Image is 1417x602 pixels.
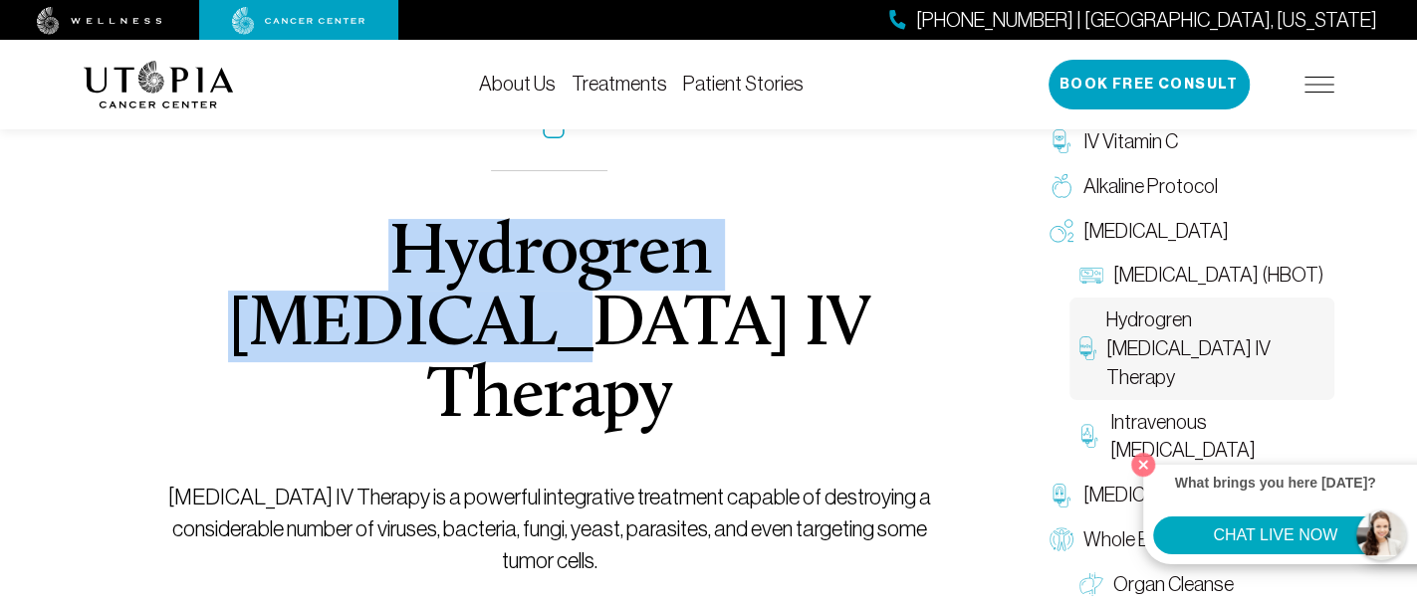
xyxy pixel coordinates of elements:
[1050,219,1073,243] img: Oxygen Therapy
[1040,473,1334,517] a: [MEDICAL_DATA]
[683,73,804,95] a: Patient Stories
[1040,119,1334,164] a: IV Vitamin C
[916,6,1377,35] span: [PHONE_NUMBER] | [GEOGRAPHIC_DATA], [US_STATE]
[1050,129,1073,153] img: IV Vitamin C
[479,73,556,95] a: About Us
[1069,400,1334,474] a: Intravenous [MEDICAL_DATA]
[152,219,946,434] h1: Hydrogren [MEDICAL_DATA] IV Therapy
[1083,127,1178,156] span: IV Vitamin C
[1109,408,1323,466] span: Intravenous [MEDICAL_DATA]
[1079,264,1103,288] img: Hyperbaric Oxygen Therapy (HBOT)
[1083,481,1229,509] span: [MEDICAL_DATA]
[1304,77,1334,93] img: icon-hamburger
[1175,475,1376,491] strong: What brings you here [DATE]?
[889,6,1377,35] a: [PHONE_NUMBER] | [GEOGRAPHIC_DATA], [US_STATE]
[572,73,667,95] a: Treatments
[232,7,365,35] img: cancer center
[1049,60,1250,109] button: Book Free Consult
[152,482,946,577] p: [MEDICAL_DATA] IV Therapy is a powerful integrative treatment capable of destroying a considerabl...
[1106,305,1324,391] span: Hydrogren [MEDICAL_DATA] IV Therapy
[1079,336,1096,360] img: Hydrogren Peroxide IV Therapy
[1069,253,1334,298] a: [MEDICAL_DATA] (HBOT)
[1126,448,1160,482] button: Close
[37,7,162,35] img: wellness
[1079,424,1100,448] img: Intravenous Ozone Therapy
[1113,261,1323,290] span: [MEDICAL_DATA] (HBOT)
[1040,517,1334,562] a: Whole Body Detoxification
[1050,174,1073,198] img: Alkaline Protocol
[84,61,234,108] img: logo
[1153,516,1397,554] button: CHAT LIVE NOW
[1083,217,1229,246] span: [MEDICAL_DATA]
[1050,484,1073,507] img: Chelation Therapy
[1083,525,1297,554] span: Whole Body Detoxification
[1113,570,1234,599] span: Organ Cleanse
[1040,164,1334,209] a: Alkaline Protocol
[1040,209,1334,254] a: [MEDICAL_DATA]
[1050,527,1073,551] img: Whole Body Detoxification
[1069,298,1334,399] a: Hydrogren [MEDICAL_DATA] IV Therapy
[1079,572,1103,596] img: Organ Cleanse
[1083,172,1218,201] span: Alkaline Protocol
